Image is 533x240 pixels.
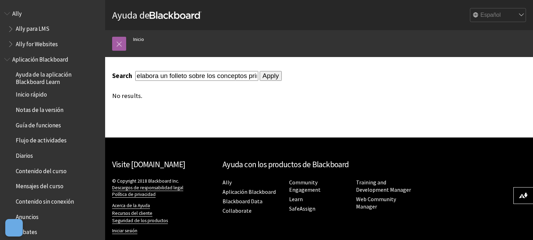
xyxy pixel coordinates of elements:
span: Debates [16,226,37,236]
button: Abrir preferencias [5,219,23,237]
p: © Copyright 2018 Blackboard Inc. [112,178,216,198]
span: Inicio rápido [16,89,47,98]
span: Contenido sin conexión [16,196,74,205]
label: Search [112,72,134,80]
span: Mensajes del curso [16,181,63,190]
a: Learn [289,196,303,203]
a: Recursos del cliente [112,210,152,217]
div: No results. [112,92,422,100]
a: Web Community Manager [356,196,396,210]
nav: Book outline for Anthology Ally Help [4,8,101,50]
a: Seguridad de los productos [112,218,168,224]
a: Collaborate [223,207,252,214]
select: Site Language Selector [470,8,526,22]
span: Flujo de actividades [16,135,67,144]
a: Descargos de responsabilidad legal [112,185,183,191]
span: Contenido del curso [16,165,67,175]
a: Blackboard Data [223,198,262,205]
input: Apply [260,71,282,81]
span: Guía de funciones [16,119,61,129]
span: Diarios [16,150,33,159]
span: Anuncios [16,211,39,220]
a: Acerca de la Ayuda [112,203,150,209]
a: Training and Development Manager [356,179,411,193]
span: Ally for Websites [16,38,58,48]
a: Ayuda deBlackboard [112,9,201,21]
span: Ayuda de la aplicación Blackboard Learn [16,69,100,85]
a: Iniciar sesión [112,228,137,234]
span: Aplicación Blackboard [12,54,68,63]
h2: Ayuda con los productos de Blackboard [223,158,416,171]
a: Visite [DOMAIN_NAME] [112,159,185,169]
span: Ally [12,8,22,17]
a: SafeAssign [289,205,315,212]
a: Inicio [133,35,144,44]
strong: Blackboard [150,12,201,19]
a: Política de privacidad [112,191,156,198]
span: Notas de la versión [16,104,63,113]
a: Aplicación Blackboard [223,188,276,196]
a: Community Engagement [289,179,321,193]
span: Ally para LMS [16,23,49,33]
a: Ally [223,179,232,186]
